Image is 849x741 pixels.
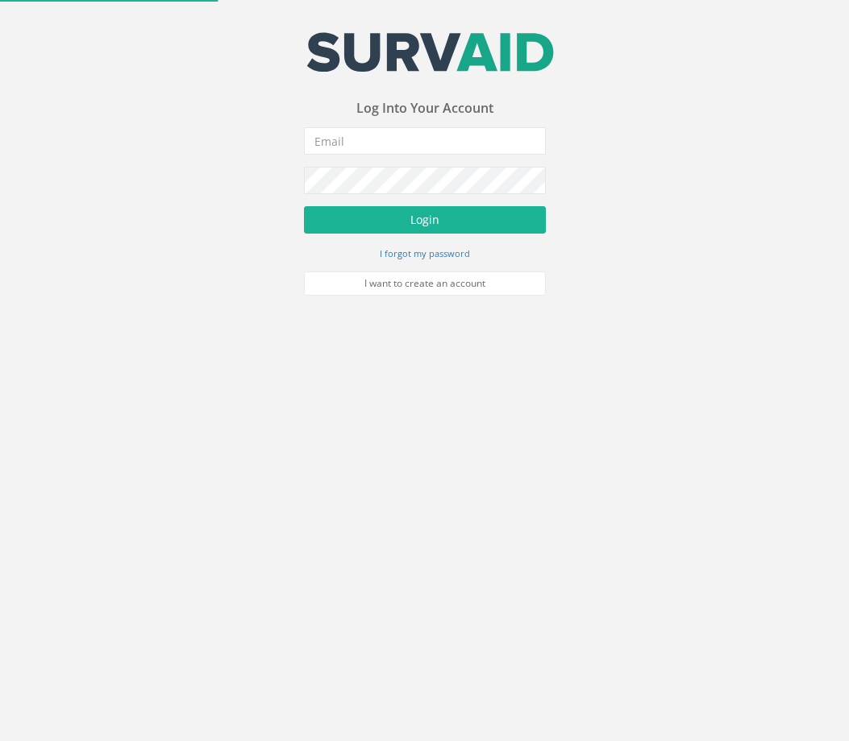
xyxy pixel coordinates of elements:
[304,206,546,234] button: Login
[304,271,546,296] a: I want to create an account
[380,247,470,259] small: I forgot my password
[304,127,546,155] input: Email
[380,246,470,260] a: I forgot my password
[304,101,546,116] h3: Log Into Your Account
